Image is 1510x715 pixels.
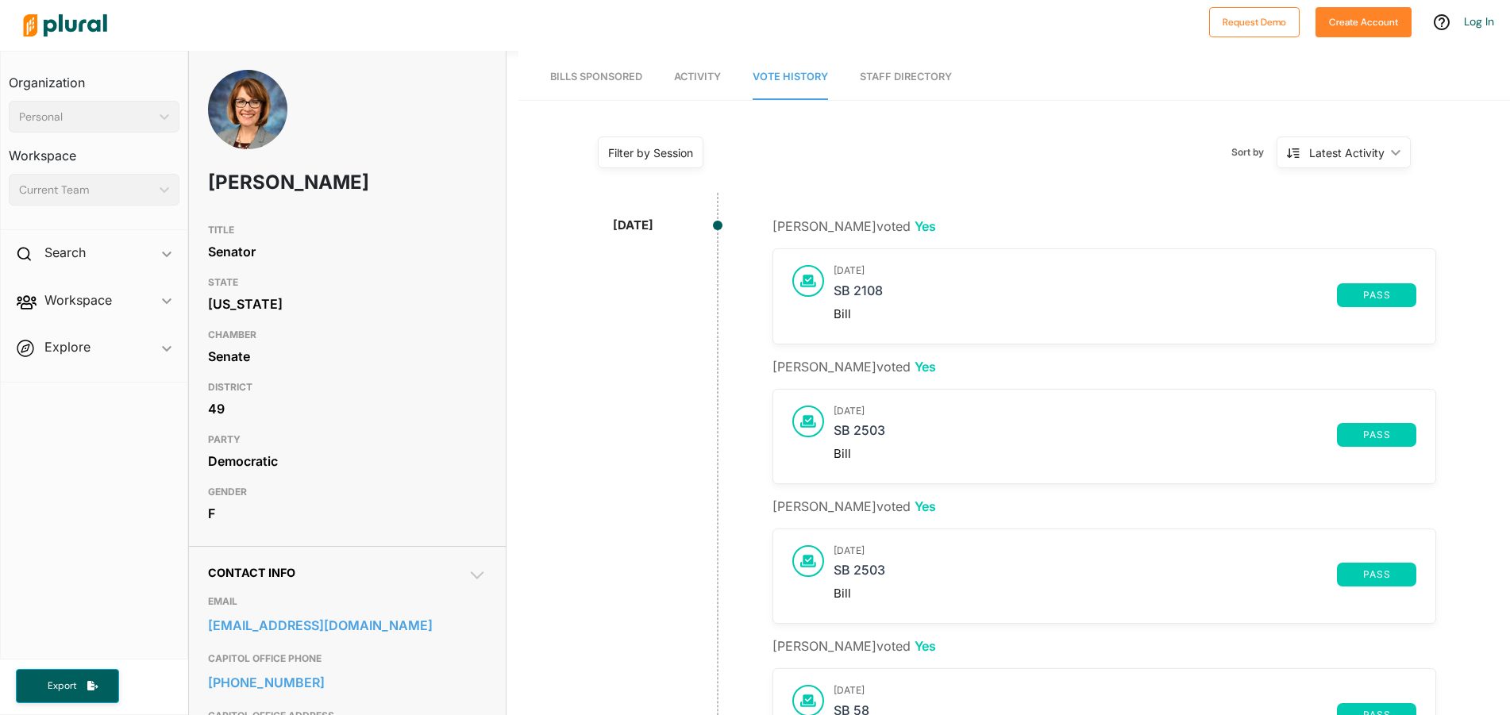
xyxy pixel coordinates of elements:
[1231,145,1277,160] span: Sort by
[550,55,642,100] a: Bills Sponsored
[915,498,936,514] span: Yes
[674,71,721,83] span: Activity
[208,240,487,263] div: Senator
[208,430,487,449] h3: PARTY
[772,498,936,514] span: [PERSON_NAME] voted
[834,423,1337,447] a: SB 2503
[19,182,153,198] div: Current Team
[608,144,693,161] div: Filter by Session
[1346,290,1407,300] span: pass
[208,613,487,637] a: [EMAIL_ADDRESS][DOMAIN_NAME]
[9,133,179,167] h3: Workspace
[834,265,1416,276] h3: [DATE]
[208,273,487,292] h3: STATE
[915,218,936,234] span: Yes
[1464,14,1494,29] a: Log In
[1209,7,1300,37] button: Request Demo
[1315,7,1412,37] button: Create Account
[834,283,1337,307] a: SB 2108
[208,592,487,611] h3: EMAIL
[208,344,487,368] div: Senate
[208,397,487,421] div: 49
[16,669,119,703] button: Export
[753,71,828,83] span: Vote History
[208,482,487,502] h3: GENDER
[834,563,1337,586] a: SB 2503
[1315,13,1412,29] a: Create Account
[208,70,287,189] img: Headshot of Meg Loughran Cappel
[9,60,179,94] h3: Organization
[772,359,936,375] span: [PERSON_NAME] voted
[37,679,87,693] span: Export
[208,671,487,694] a: [PHONE_NUMBER]
[772,218,936,234] span: [PERSON_NAME] voted
[834,447,1416,461] div: Bill
[550,71,642,83] span: Bills Sponsored
[208,292,487,316] div: [US_STATE]
[834,545,1416,556] h3: [DATE]
[208,649,487,668] h3: CAPITOL OFFICE PHONE
[753,55,828,100] a: Vote History
[19,109,153,125] div: Personal
[1309,144,1385,161] div: Latest Activity
[208,159,376,206] h1: [PERSON_NAME]
[44,244,86,261] h2: Search
[834,307,1416,321] div: Bill
[1209,13,1300,29] a: Request Demo
[834,586,1416,601] div: Bill
[834,685,1416,696] h3: [DATE]
[772,638,936,654] span: [PERSON_NAME] voted
[208,221,487,240] h3: TITLE
[208,325,487,344] h3: CHAMBER
[915,359,936,375] span: Yes
[208,566,295,579] span: Contact Info
[208,502,487,525] div: F
[208,378,487,397] h3: DISTRICT
[208,449,487,473] div: Democratic
[613,217,653,235] div: [DATE]
[1346,430,1407,440] span: pass
[834,406,1416,417] h3: [DATE]
[674,55,721,100] a: Activity
[915,638,936,654] span: Yes
[1346,570,1407,579] span: pass
[860,55,952,100] a: Staff Directory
